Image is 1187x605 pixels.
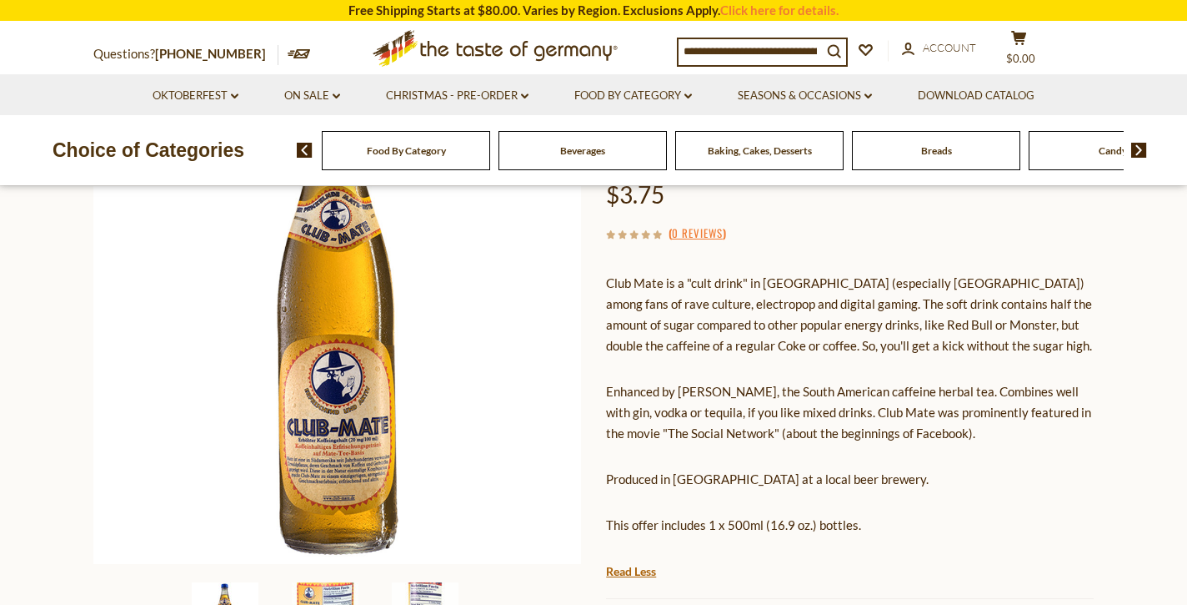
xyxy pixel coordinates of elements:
a: Christmas - PRE-ORDER [386,87,528,105]
a: Read Less [606,563,656,580]
span: $0.00 [1006,52,1035,65]
button: $0.00 [994,30,1044,72]
span: ( ) [669,224,726,241]
a: Seasons & Occasions [738,87,872,105]
p: Club Mate is a "cult drink" in [GEOGRAPHIC_DATA] (especially [GEOGRAPHIC_DATA]) among fans of rav... [606,273,1094,356]
a: Account [902,39,976,58]
a: Download Catalog [918,87,1034,105]
a: Oktoberfest [153,87,238,105]
a: Baking, Cakes, Desserts [708,144,812,157]
a: 0 Reviews [672,224,723,243]
img: Club Mate Energy Soft Drink with Yerba Mate Tea, 16.9 oz [93,76,581,564]
a: Food By Category [574,87,692,105]
a: Food By Category [367,144,446,157]
a: Click here for details. [720,3,839,18]
p: Enhanced by [PERSON_NAME], the South American caffeine herbal tea. Combines well with gin, vodka ... [606,381,1094,444]
p: This offer includes 1 x 500ml (16.9 oz.) bottles. [606,515,1094,536]
p: Produced in [GEOGRAPHIC_DATA] at a local beer brewery. [606,469,1094,490]
span: $3.75 [606,180,664,209]
img: next arrow [1131,143,1147,158]
a: [PHONE_NUMBER] [155,46,266,61]
span: Account [923,41,976,54]
a: Beverages [560,144,605,157]
p: Questions? [93,43,278,65]
a: Breads [921,144,952,157]
a: On Sale [284,87,340,105]
img: previous arrow [297,143,313,158]
a: Candy [1099,144,1127,157]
